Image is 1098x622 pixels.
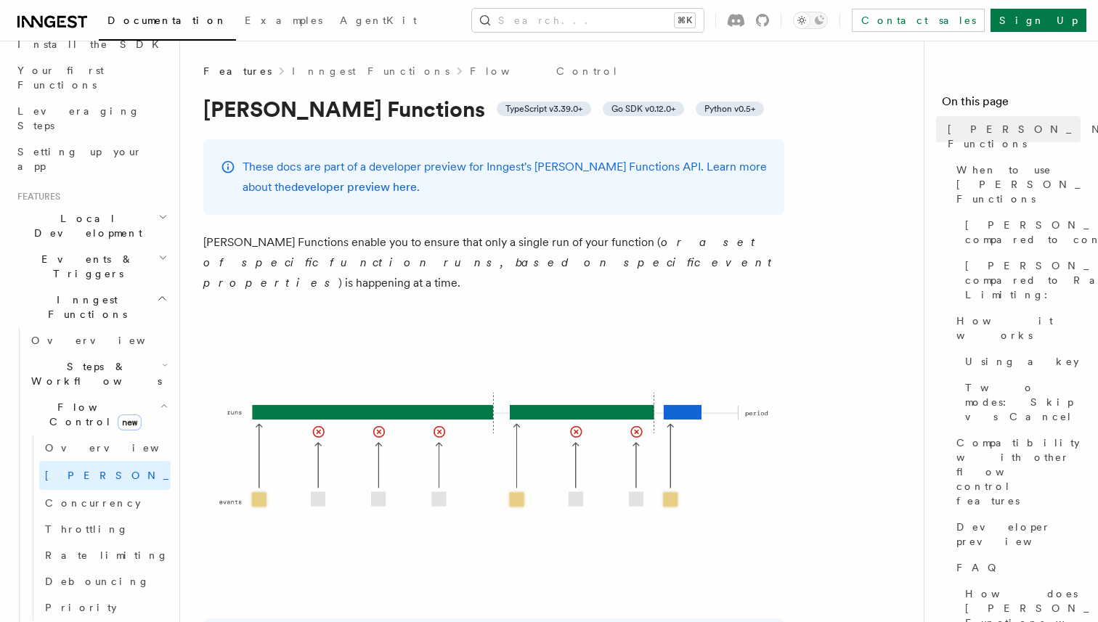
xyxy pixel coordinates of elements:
button: Steps & Workflows [25,353,171,394]
a: [PERSON_NAME] compared to Rate Limiting: [959,253,1081,308]
a: Developer preview [951,514,1081,555]
a: Compatibility with other flow control features [951,430,1081,514]
p: [PERSON_NAME] Functions enable you to ensure that only a single run of your function ( ) is happe... [203,232,784,293]
span: Debouncing [45,576,150,587]
a: When to use [PERSON_NAME] Functions [951,157,1081,212]
h1: [PERSON_NAME] Functions [203,96,784,122]
span: How it works [956,314,1081,343]
a: AgentKit [331,4,426,39]
span: Priority [45,602,117,613]
button: Events & Triggers [12,246,171,287]
a: Priority [39,594,171,621]
button: Search...⌘K [472,9,704,32]
span: Features [12,191,60,202]
span: Flow Control [25,400,160,429]
span: Local Development [12,211,158,240]
a: Throttling [39,516,171,542]
a: Concurrency [39,490,171,516]
a: Inngest Functions [292,64,450,78]
span: Overview [45,442,195,454]
button: Local Development [12,205,171,246]
a: Install the SDK [12,31,171,57]
a: Examples [236,4,331,39]
span: FAQ [956,560,1004,575]
kbd: ⌘K [675,13,695,28]
span: Documentation [107,15,227,26]
a: [PERSON_NAME] compared to concurrency: [959,212,1081,253]
span: Concurrency [45,497,141,509]
a: Overview [39,435,171,461]
span: Setting up your app [17,146,142,172]
h4: On this page [942,93,1081,116]
a: developer preview here [291,180,417,194]
span: Features [203,64,272,78]
p: These docs are part of a developer preview for Inngest's [PERSON_NAME] Functions API. Learn more ... [243,157,767,197]
button: Inngest Functions [12,287,171,327]
a: Flow Control [470,64,619,78]
a: Setting up your app [12,139,171,179]
span: Two modes: Skip vs Cancel [965,380,1081,424]
a: Debouncing [39,568,171,594]
span: Leveraging Steps [17,105,140,131]
a: Sign Up [991,9,1086,32]
span: Events & Triggers [12,252,158,281]
a: Two modes: Skip vs Cancel [959,375,1081,430]
span: Compatibility with other flow control features [956,435,1081,508]
a: FAQ [951,555,1081,581]
span: Throttling [45,523,129,535]
a: Leveraging Steps [12,98,171,139]
span: Your first Functions [17,65,104,91]
span: Using a key [965,354,1079,369]
span: Developer preview [956,520,1081,549]
span: [PERSON_NAME] [45,470,258,481]
span: Go SDK v0.12.0+ [611,103,675,115]
span: Inngest Functions [12,292,157,322]
img: Singleton Functions only process one run at a time. [203,311,784,601]
button: Toggle dark mode [793,12,828,29]
span: Python v0.5+ [704,103,755,115]
a: Overview [25,327,171,353]
div: Flow Controlnew [25,435,171,621]
button: Flow Controlnew [25,394,171,435]
span: Install the SDK [17,38,168,50]
span: TypeScript v3.39.0+ [505,103,582,115]
a: [PERSON_NAME] [39,461,171,490]
span: Rate limiting [45,549,168,561]
span: Examples [245,15,322,26]
a: [PERSON_NAME] Functions [942,116,1081,157]
a: How it works [951,308,1081,348]
span: new [118,414,142,430]
a: Contact sales [852,9,985,32]
em: or a set of specific function runs, based on specific event properties [203,235,778,290]
span: AgentKit [340,15,417,26]
a: Rate limiting [39,542,171,568]
a: Documentation [99,4,236,41]
a: Your first Functions [12,57,171,98]
span: Overview [31,335,181,346]
a: Using a key [959,348,1081,375]
span: Steps & Workflows [25,359,162,388]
